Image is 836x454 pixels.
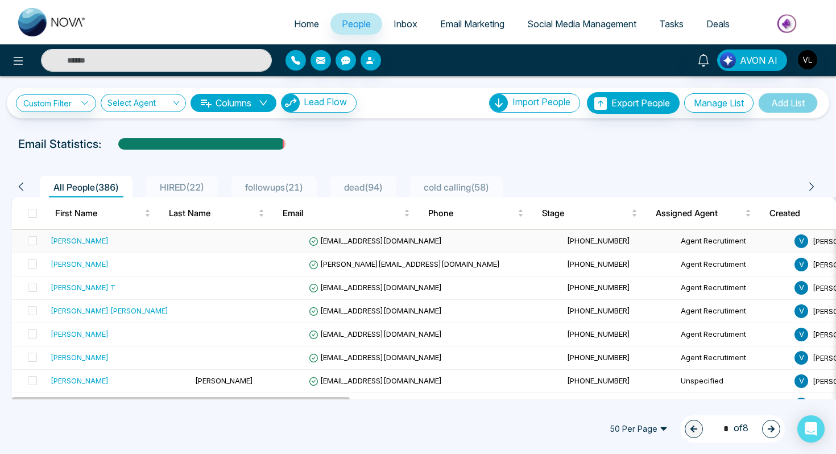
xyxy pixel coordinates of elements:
[567,329,630,339] span: [PHONE_NUMBER]
[676,253,790,276] td: Agent Recrutiment
[330,13,382,35] a: People
[602,420,676,438] span: 50 Per Page
[16,94,96,112] a: Custom Filter
[512,96,570,108] span: Import People
[533,197,647,229] th: Stage
[195,376,253,385] span: [PERSON_NAME]
[51,375,109,386] div: [PERSON_NAME]
[309,376,442,385] span: [EMAIL_ADDRESS][DOMAIN_NAME]
[676,276,790,300] td: Agent Recrutiment
[794,234,808,248] span: V
[798,50,817,69] img: User Avatar
[516,13,648,35] a: Social Media Management
[309,306,442,315] span: [EMAIL_ADDRESS][DOMAIN_NAME]
[51,258,109,270] div: [PERSON_NAME]
[18,135,101,152] p: Email Statistics:
[706,18,730,30] span: Deals
[241,181,308,193] span: followups ( 21 )
[394,18,417,30] span: Inbox
[155,181,209,193] span: HIRED ( 22 )
[794,258,808,271] span: V
[294,18,319,30] span: Home
[648,13,695,35] a: Tasks
[276,93,357,113] a: Lead FlowLead Flow
[191,94,276,112] button: Columnsdown
[647,197,760,229] th: Assigned Agent
[676,370,790,393] td: Unspecified
[309,283,442,292] span: [EMAIL_ADDRESS][DOMAIN_NAME]
[49,181,123,193] span: All People ( 386 )
[309,236,442,245] span: [EMAIL_ADDRESS][DOMAIN_NAME]
[797,415,825,443] div: Open Intercom Messenger
[282,94,300,112] img: Lead Flow
[55,207,142,220] span: First Name
[527,18,636,30] span: Social Media Management
[51,235,109,246] div: [PERSON_NAME]
[283,207,402,220] span: Email
[169,207,256,220] span: Last Name
[309,329,442,339] span: [EMAIL_ADDRESS][DOMAIN_NAME]
[676,346,790,370] td: Agent Recrutiment
[587,92,680,114] button: Export People
[656,207,743,220] span: Assigned Agent
[259,98,268,108] span: down
[160,197,274,229] th: Last Name
[794,398,808,411] span: V
[794,351,808,365] span: V
[567,236,630,245] span: [PHONE_NUMBER]
[429,13,516,35] a: Email Marketing
[309,259,500,269] span: [PERSON_NAME][EMAIL_ADDRESS][DOMAIN_NAME]
[720,52,736,68] img: Lead Flow
[419,197,533,229] th: Phone
[18,8,86,36] img: Nova CRM Logo
[283,13,330,35] a: Home
[274,197,419,229] th: Email
[567,306,630,315] span: [PHONE_NUMBER]
[567,353,630,362] span: [PHONE_NUMBER]
[51,328,109,340] div: [PERSON_NAME]
[676,230,790,253] td: Agent Recrutiment
[51,282,115,293] div: [PERSON_NAME] T
[611,97,670,109] span: Export People
[684,93,754,113] button: Manage List
[676,393,790,416] td: Agent Recrutiment
[567,259,630,269] span: [PHONE_NUMBER]
[340,181,387,193] span: dead ( 94 )
[281,93,357,113] button: Lead Flow
[309,353,442,362] span: [EMAIL_ADDRESS][DOMAIN_NAME]
[659,18,684,30] span: Tasks
[542,207,629,220] span: Stage
[440,18,504,30] span: Email Marketing
[51,352,109,363] div: [PERSON_NAME]
[676,300,790,323] td: Agent Recrutiment
[567,376,630,385] span: [PHONE_NUMBER]
[747,11,829,36] img: Market-place.gif
[428,207,515,220] span: Phone
[304,96,347,108] span: Lead Flow
[676,323,790,346] td: Agent Recrutiment
[717,421,748,436] span: of 8
[717,49,787,71] button: AVON AI
[419,181,494,193] span: cold calling ( 58 )
[794,374,808,388] span: V
[342,18,371,30] span: People
[46,197,160,229] th: First Name
[794,281,808,295] span: V
[567,283,630,292] span: [PHONE_NUMBER]
[794,328,808,341] span: V
[382,13,429,35] a: Inbox
[695,13,741,35] a: Deals
[51,305,168,316] div: [PERSON_NAME] [PERSON_NAME]
[740,53,777,67] span: AVON AI
[794,304,808,318] span: V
